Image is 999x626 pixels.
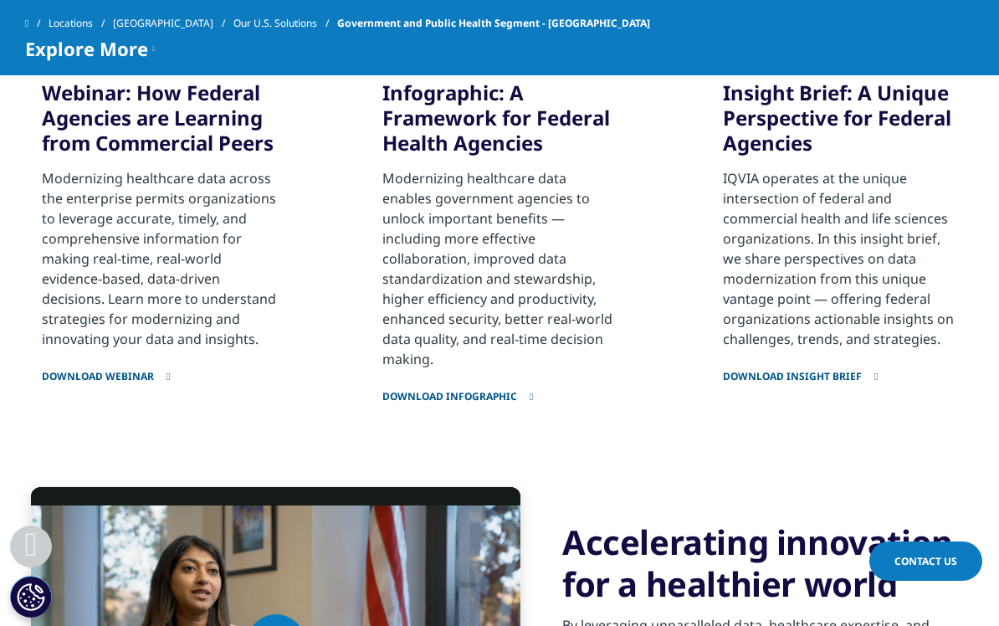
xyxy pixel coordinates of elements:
[42,168,276,349] p: Modernizing healthcare data across the enterprise permits organizations to leverage accurate, tim...
[382,369,617,403] a: Download Infographic
[337,8,650,38] span: Government and Public Health Segment - [GEOGRAPHIC_DATA]
[49,8,113,38] a: Locations
[382,80,617,156] h3: Infographic: A Framework for Federal Health Agencies
[894,554,957,568] span: Contact Us
[10,576,52,618] button: Cookie-Einstellungen
[723,349,957,383] a: Download Insight Brief
[113,8,233,38] a: [GEOGRAPHIC_DATA]
[42,349,276,383] a: Download Webinar
[869,541,982,581] a: Contact Us
[382,168,617,369] p: Modernizing healthcare data enables government agencies to unlock important benefits — including ...
[42,80,276,156] h3: Webinar: How Federal Agencies are Learning from Commercial Peers
[25,38,148,59] span: Explore More
[723,80,957,156] h3: Insight Brief: A Unique Perspective for Federal Agencies
[723,168,957,349] p: IQVIA operates at the unique intersection of federal and commercial health and life sciences orga...
[562,521,968,605] h3: Accelerating innovation for a healthier world
[233,8,337,38] a: Our U.S. Solutions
